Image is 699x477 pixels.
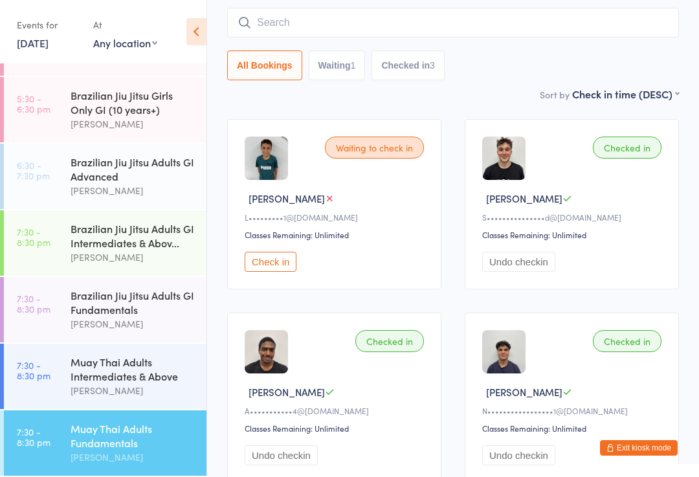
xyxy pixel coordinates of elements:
[4,77,206,142] a: 5:30 -6:30 pmBrazilian Jiu Jitsu Girls Only GI (10 years+)[PERSON_NAME]
[482,405,665,416] div: N•••••••••••••••••1@[DOMAIN_NAME]
[593,137,661,159] div: Checked in
[17,227,50,247] time: 7:30 - 8:30 pm
[245,445,318,465] button: Undo checkin
[482,252,555,272] button: Undo checkin
[572,87,679,101] div: Check in time (DESC)
[245,252,296,272] button: Check in
[71,421,195,450] div: Muay Thai Adults Fundamentals
[245,137,288,180] img: image1741672418.png
[71,250,195,265] div: [PERSON_NAME]
[593,330,661,352] div: Checked in
[600,440,678,456] button: Exit kiosk mode
[482,212,665,223] div: S•••••••••••••••d@[DOMAIN_NAME]
[71,116,195,131] div: [PERSON_NAME]
[4,277,206,342] a: 7:30 -8:30 pmBrazilian Jiu Jitsu Adults GI Fundamentals[PERSON_NAME]
[71,183,195,198] div: [PERSON_NAME]
[482,445,555,465] button: Undo checkin
[355,330,424,352] div: Checked in
[227,50,302,80] button: All Bookings
[93,14,157,36] div: At
[482,229,665,240] div: Classes Remaining: Unlimited
[17,36,49,50] a: [DATE]
[372,50,445,80] button: Checked in3
[430,60,435,71] div: 3
[93,36,157,50] div: Any location
[482,137,526,180] img: image1740648854.png
[486,385,562,399] span: [PERSON_NAME]
[17,14,80,36] div: Events for
[17,160,50,181] time: 6:30 - 7:30 pm
[71,316,195,331] div: [PERSON_NAME]
[351,60,356,71] div: 1
[17,293,50,314] time: 7:30 - 8:30 pm
[71,288,195,316] div: Brazilian Jiu Jitsu Adults GI Fundamentals
[309,50,366,80] button: Waiting1
[482,330,526,373] img: image1740468578.png
[249,385,325,399] span: [PERSON_NAME]
[17,93,50,114] time: 5:30 - 6:30 pm
[4,210,206,276] a: 7:30 -8:30 pmBrazilian Jiu Jitsu Adults GI Intermediates & Abov...[PERSON_NAME]
[325,137,424,159] div: Waiting to check in
[245,229,428,240] div: Classes Remaining: Unlimited
[227,8,679,38] input: Search
[540,88,570,101] label: Sort by
[4,410,206,476] a: 7:30 -8:30 pmMuay Thai Adults Fundamentals[PERSON_NAME]
[71,355,195,383] div: Muay Thai Adults Intermediates & Above
[245,405,428,416] div: A•••••••••••4@[DOMAIN_NAME]
[71,221,195,250] div: Brazilian Jiu Jitsu Adults GI Intermediates & Abov...
[245,423,428,434] div: Classes Remaining: Unlimited
[71,383,195,398] div: [PERSON_NAME]
[71,450,195,465] div: [PERSON_NAME]
[486,192,562,205] span: [PERSON_NAME]
[71,88,195,116] div: Brazilian Jiu Jitsu Girls Only GI (10 years+)
[249,192,325,205] span: [PERSON_NAME]
[245,212,428,223] div: L•••••••••1@[DOMAIN_NAME]
[245,330,288,373] img: image1740648878.png
[17,360,50,381] time: 7:30 - 8:30 pm
[482,423,665,434] div: Classes Remaining: Unlimited
[4,144,206,209] a: 6:30 -7:30 pmBrazilian Jiu Jitsu Adults GI Advanced[PERSON_NAME]
[71,155,195,183] div: Brazilian Jiu Jitsu Adults GI Advanced
[17,427,50,447] time: 7:30 - 8:30 pm
[4,344,206,409] a: 7:30 -8:30 pmMuay Thai Adults Intermediates & Above[PERSON_NAME]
